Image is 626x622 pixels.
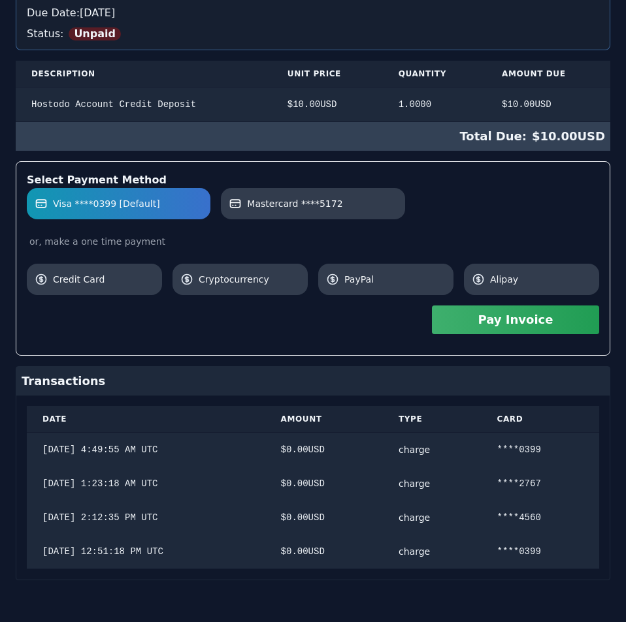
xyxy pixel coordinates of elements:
div: Select Payment Method [27,172,599,188]
th: Description [16,61,272,87]
div: or, make a one time payment [27,235,599,248]
th: Quantity [383,61,486,87]
th: Date [27,406,265,433]
div: $ 0.00 USD [281,477,367,490]
div: [DATE] 12:51:18 PM UTC [42,545,250,558]
div: [DATE] 4:49:55 AM UTC [42,443,250,456]
div: charge [399,545,466,558]
span: Visa ****0399 [Default] [53,197,160,210]
div: Status: [27,21,599,42]
div: $ 0.00 USD [281,443,367,456]
div: $ 10.00 USD [16,122,610,151]
div: Due Date: [DATE] [27,5,599,21]
span: Credit Card [53,273,154,286]
div: charge [399,477,466,490]
th: Card [482,406,599,433]
th: Unit Price [272,61,383,87]
div: 1.0000 [399,98,470,111]
div: charge [399,511,466,524]
span: Total Due: [459,127,532,146]
div: [DATE] 1:23:18 AM UTC [42,477,250,490]
th: Amount [265,406,383,433]
span: Cryptocurrency [199,273,300,286]
th: Amount Due [486,61,610,87]
div: charge [399,443,466,456]
div: [DATE] 2:12:35 PM UTC [42,511,250,524]
div: $ 0.00 USD [281,511,367,524]
div: $ 10.00 USD [502,98,595,111]
span: PayPal [344,273,446,286]
span: Unpaid [69,27,121,40]
div: Transactions [16,367,610,396]
button: Pay Invoice [432,305,599,334]
div: Hostodo Account Credit Deposit [31,98,256,111]
div: $ 10.00 USD [288,98,367,111]
span: Alipay [490,273,591,286]
div: $ 0.00 USD [281,545,367,558]
th: Type [383,406,482,433]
